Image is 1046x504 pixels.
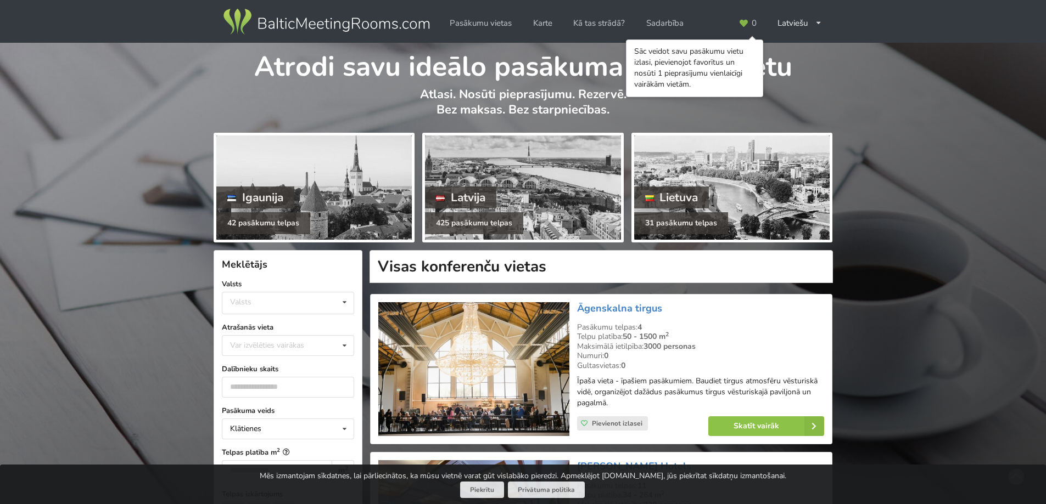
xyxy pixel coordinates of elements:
div: Latvija [425,186,496,208]
a: Latvija 425 pasākumu telpas [422,133,623,242]
span: 0 [752,19,757,27]
a: Karte [525,13,560,34]
strong: 50 - 1500 m [623,331,669,342]
a: Pasākumu vietas [442,13,519,34]
div: Igaunija [216,186,294,208]
label: Atrašanās vieta [222,322,354,333]
div: m [332,460,354,481]
div: Numuri: [577,351,824,361]
span: Meklētājs [222,258,267,271]
div: 31 pasākumu telpas [634,212,728,234]
h1: Visas konferenču vietas [370,250,833,283]
div: Valsts [230,297,251,307]
div: Var izvēlēties vairākas [227,339,329,352]
sup: 2 [345,464,348,472]
a: Sadarbība [639,13,691,34]
strong: 0 [604,350,608,361]
a: Skatīt vairāk [708,416,824,436]
a: Igaunija 42 pasākumu telpas [214,133,415,242]
label: Pasākuma veids [222,405,354,416]
a: Privātuma politika [508,482,585,499]
img: Neierastas vietas | Rīga | Āgenskalna tirgus [378,302,569,437]
div: Lietuva [634,186,709,208]
a: [PERSON_NAME] Hotels [577,460,691,473]
label: Telpas platība m [222,447,354,458]
a: Kā tas strādā? [566,13,633,34]
strong: 3000 personas [644,341,696,352]
div: Telpu platība: [577,332,824,342]
div: Maksimālā ietilpība: [577,342,824,352]
label: Valsts [222,279,354,290]
div: Latviešu [770,13,830,34]
sup: 2 [277,446,280,454]
a: Āgenskalna tirgus [577,302,662,315]
div: Gultasvietas: [577,361,824,371]
h1: Atrodi savu ideālo pasākuma norises vietu [214,43,832,84]
strong: 4 [637,322,642,332]
a: Lietuva 31 pasākumu telpas [631,133,832,242]
img: Baltic Meeting Rooms [221,7,432,37]
p: Atlasi. Nosūti pieprasījumu. Rezervē. Bez maksas. Bez starpniecības. [214,87,832,129]
sup: 2 [665,330,669,338]
div: 42 pasākumu telpas [216,212,310,234]
strong: 0 [621,360,625,371]
div: Pasākumu telpas: [577,322,824,332]
button: Piekrītu [460,482,504,499]
span: Pievienot izlasei [592,419,642,428]
div: 425 pasākumu telpas [425,212,523,234]
div: Klātienes [230,425,261,433]
div: Sāc veidot savu pasākumu vietu izlasi, pievienojot favorītus un nosūti 1 pieprasījumu vienlaicīgi... [634,46,755,90]
label: Dalībnieku skaits [222,364,354,375]
p: Īpaša vieta - īpašiem pasākumiem. Baudiet tirgus atmosfēru vēsturiskā vidē, organizējot dažādus p... [577,376,824,409]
